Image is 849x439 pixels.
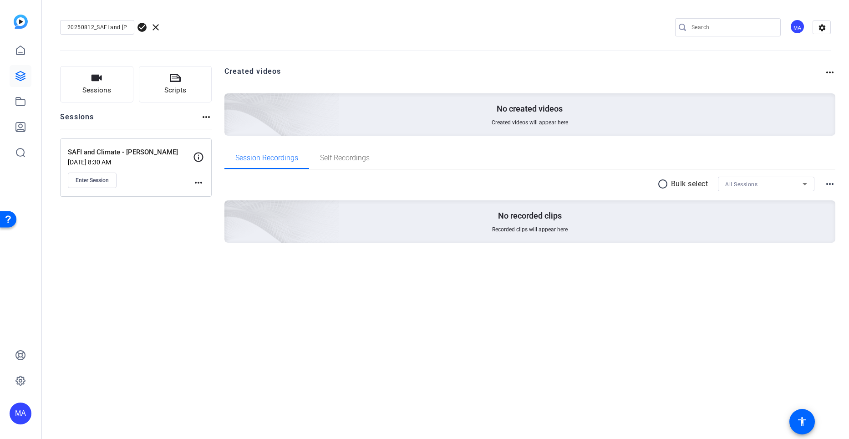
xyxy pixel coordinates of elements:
[824,67,835,78] mat-icon: more_horiz
[497,103,563,114] p: No created videos
[122,110,340,308] img: embarkstudio-empty-session.png
[60,66,133,102] button: Sessions
[657,179,671,189] mat-icon: radio_button_unchecked
[68,158,193,166] p: [DATE] 8:30 AM
[790,19,805,34] div: MA
[498,210,562,221] p: No recorded clips
[824,179,835,189] mat-icon: more_horiz
[691,22,773,33] input: Search
[150,22,161,33] span: clear
[122,3,340,201] img: Creted videos background
[193,177,204,188] mat-icon: more_horiz
[82,85,111,96] span: Sessions
[164,85,186,96] span: Scripts
[67,22,127,33] input: Enter Project Name
[14,15,28,29] img: blue-gradient.svg
[492,119,568,126] span: Created videos will appear here
[68,173,117,188] button: Enter Session
[224,66,825,84] h2: Created videos
[10,403,31,424] div: MA
[725,181,757,188] span: All Sessions
[320,154,370,162] span: Self Recordings
[137,22,147,33] span: check_circle
[813,21,831,35] mat-icon: settings
[201,112,212,123] mat-icon: more_horiz
[492,226,568,233] span: Recorded clips will appear here
[60,112,94,129] h2: Sessions
[76,177,109,184] span: Enter Session
[235,154,298,162] span: Session Recordings
[797,416,808,427] mat-icon: accessibility
[68,147,193,158] p: SAFI and Climate - [PERSON_NAME]
[139,66,212,102] button: Scripts
[790,19,806,35] ngx-avatar: Miranda Adekoje
[671,179,708,189] p: Bulk select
